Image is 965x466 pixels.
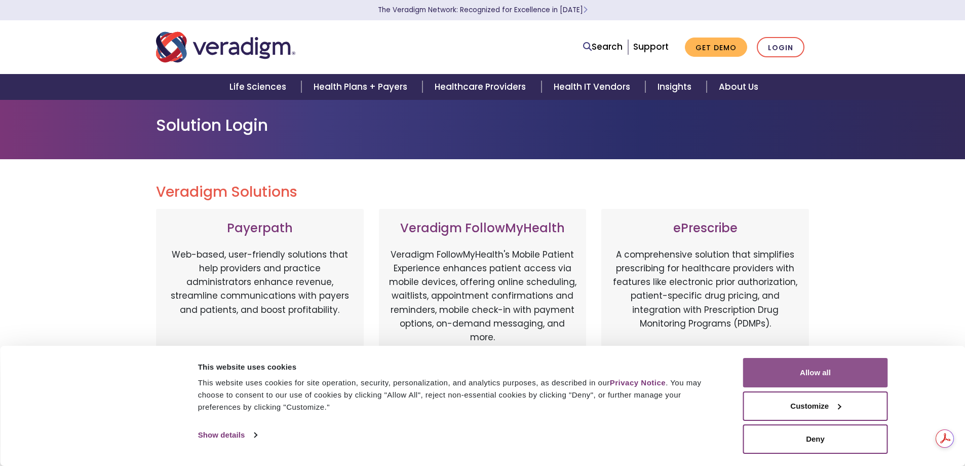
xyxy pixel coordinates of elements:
[156,184,809,201] h2: Veradigm Solutions
[685,38,747,57] a: Get Demo
[422,74,541,100] a: Healthcare Providers
[198,377,720,413] div: This website uses cookies for site operation, security, personalization, and analytics purposes, ...
[583,5,588,15] span: Learn More
[583,40,623,54] a: Search
[166,248,354,354] p: Web-based, user-friendly solutions that help providers and practice administrators enhance revenu...
[743,358,888,387] button: Allow all
[757,37,804,58] a: Login
[389,248,576,344] p: Veradigm FollowMyHealth's Mobile Patient Experience enhances patient access via mobile devices, o...
[645,74,707,100] a: Insights
[389,221,576,236] h3: Veradigm FollowMyHealth
[217,74,301,100] a: Life Sciences
[166,221,354,236] h3: Payerpath
[707,74,770,100] a: About Us
[610,378,666,387] a: Privacy Notice
[542,74,645,100] a: Health IT Vendors
[301,74,422,100] a: Health Plans + Payers
[633,41,669,53] a: Support
[198,427,257,443] a: Show details
[156,116,809,135] h1: Solution Login
[378,5,588,15] a: The Veradigm Network: Recognized for Excellence in [DATE]Learn More
[198,361,720,373] div: This website uses cookies
[156,30,295,64] img: Veradigm logo
[611,221,799,236] h3: ePrescribe
[743,424,888,454] button: Deny
[743,391,888,421] button: Customize
[611,248,799,354] p: A comprehensive solution that simplifies prescribing for healthcare providers with features like ...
